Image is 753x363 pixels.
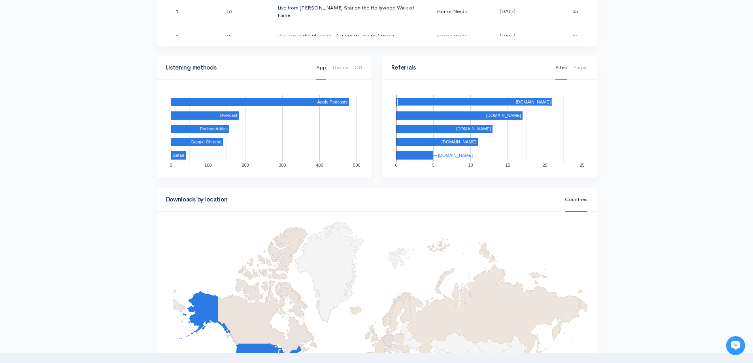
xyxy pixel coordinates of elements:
[317,100,347,104] text: Apple Podcasts
[479,26,536,47] td: [DATE]
[555,56,567,80] a: Sites
[279,163,286,167] text: 300
[166,26,220,47] td: 1
[166,64,307,71] h4: Listening methods
[391,89,587,168] svg: A chart.
[486,113,521,118] text: [DOMAIN_NAME]
[166,89,362,168] svg: A chart.
[456,126,491,131] text: [DOMAIN_NAME]
[430,26,479,47] td: Horror Nerds
[438,153,473,158] text: [DOMAIN_NAME]
[219,113,237,118] text: Overcast
[726,336,745,355] iframe: gist-messenger-bubble-iframe
[316,163,323,167] text: 400
[505,163,510,167] text: 15
[565,188,587,212] a: Countries
[542,163,547,167] text: 20
[573,56,587,80] a: Pages
[332,56,348,80] a: Device
[220,26,271,47] td: 12
[204,163,211,167] text: 100
[515,100,550,104] text: [DOMAIN_NAME]
[51,109,95,116] span: New conversation
[12,105,146,120] button: New conversation
[166,196,555,203] h4: Downloads by location
[353,163,360,167] text: 500
[468,163,473,167] text: 10
[170,163,172,167] text: 0
[12,38,146,51] h1: Hi 👋
[191,139,221,144] text: Google Chrome
[441,139,476,144] text: [DOMAIN_NAME]
[12,53,146,90] h2: Just let us know if you need anything and we'll be happy to help! 🙂
[579,163,584,167] text: 25
[11,135,147,145] p: Find an answer quickly
[391,64,546,71] h4: Referrals
[355,56,362,80] a: OS
[200,126,227,131] text: PodcastAddict
[173,153,184,158] text: Safari
[316,56,326,80] a: App
[432,163,434,167] text: 5
[395,163,397,167] text: 0
[271,26,430,47] td: The Pain is the Pleasure - [PERSON_NAME] Part 2
[536,26,587,47] td: 51
[242,163,249,167] text: 200
[23,149,141,164] input: Search articles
